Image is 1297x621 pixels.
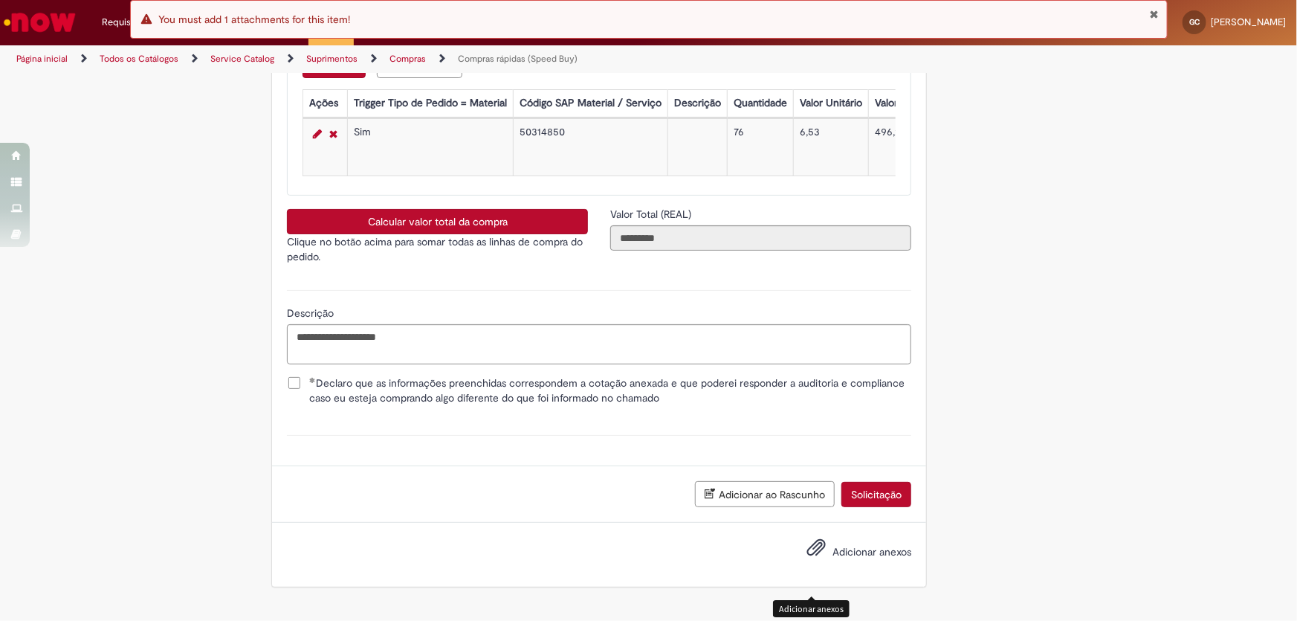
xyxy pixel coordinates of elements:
a: Compras rápidas (Speed Buy) [458,53,578,65]
button: Solicitação [841,482,911,507]
td: 50314850 [514,119,668,176]
td: 496,28 [869,119,964,176]
label: Somente leitura - Valor Total (REAL) [610,207,694,222]
a: Service Catalog [210,53,274,65]
a: Remover linha 1 [326,125,341,143]
th: Quantidade [728,90,794,118]
th: Trigger Tipo de Pedido = Material [348,90,514,118]
span: Requisições [102,15,154,30]
p: Clique no botão acima para somar todas as linhas de compra do pedido. [287,234,588,264]
button: Calcular valor total da compra [287,209,588,234]
input: Valor Total (REAL) [610,225,911,251]
td: 6,53 [794,119,869,176]
span: Declaro que as informações preenchidas correspondem a cotação anexada e que poderei responder a a... [309,376,911,405]
a: Editar Linha 1 [309,125,326,143]
th: Valor Unitário [794,90,869,118]
th: Ações [303,90,348,118]
span: Descrição [287,306,337,320]
a: Todos os Catálogos [100,53,178,65]
div: Adicionar anexos [773,600,850,617]
span: You must add 1 attachments for this item! [159,13,351,26]
td: Sim [348,119,514,176]
a: Página inicial [16,53,68,65]
button: Fechar Notificação [1150,8,1159,20]
span: [PERSON_NAME] [1211,16,1286,28]
td: 76 [728,119,794,176]
th: Código SAP Material / Serviço [514,90,668,118]
textarea: Descrição [287,324,911,364]
button: Adicionar anexos [803,534,829,568]
a: Suprimentos [306,53,358,65]
span: Obrigatório Preenchido [309,377,316,383]
th: Valor Total Moeda [869,90,964,118]
span: Adicionar anexos [832,545,911,559]
a: Compras [389,53,426,65]
img: ServiceNow [1,7,78,37]
span: GC [1189,17,1200,27]
button: Adicionar ao Rascunho [695,481,835,507]
ul: Trilhas de página [11,45,853,73]
th: Descrição [668,90,728,118]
